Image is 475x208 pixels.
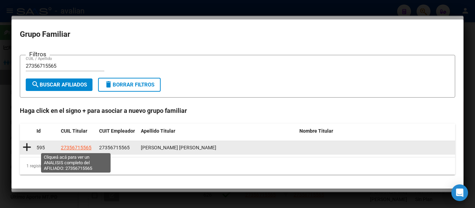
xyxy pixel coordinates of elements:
[141,145,216,150] span: PECCOUD MARIANA LOURDES
[20,28,455,41] h2: Grupo Familiar
[98,78,161,92] button: Borrar Filtros
[31,82,87,88] span: Buscar Afiliados
[61,145,91,150] span: 27356715565
[104,80,113,89] mat-icon: delete
[37,128,41,134] span: Id
[26,50,50,59] h3: Filtros
[58,124,96,139] datatable-header-cell: CUIL Titular
[34,124,58,139] datatable-header-cell: Id
[26,78,92,91] button: Buscar Afiliados
[99,145,130,150] span: 27356715565
[20,106,455,115] h4: Haga click en el signo + para asociar a nuevo grupo familiar
[96,124,138,139] datatable-header-cell: CUIT Empleador
[104,82,154,88] span: Borrar Filtros
[20,157,455,175] div: 1 registros
[297,124,455,139] datatable-header-cell: Nombre Titular
[99,128,135,134] span: CUIT Empleador
[141,128,175,134] span: Apellido Titular
[37,145,45,150] span: 595
[61,128,87,134] span: CUIL Titular
[31,80,40,89] mat-icon: search
[299,128,333,134] span: Nombre Titular
[451,184,468,201] div: Open Intercom Messenger
[138,124,297,139] datatable-header-cell: Apellido Titular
